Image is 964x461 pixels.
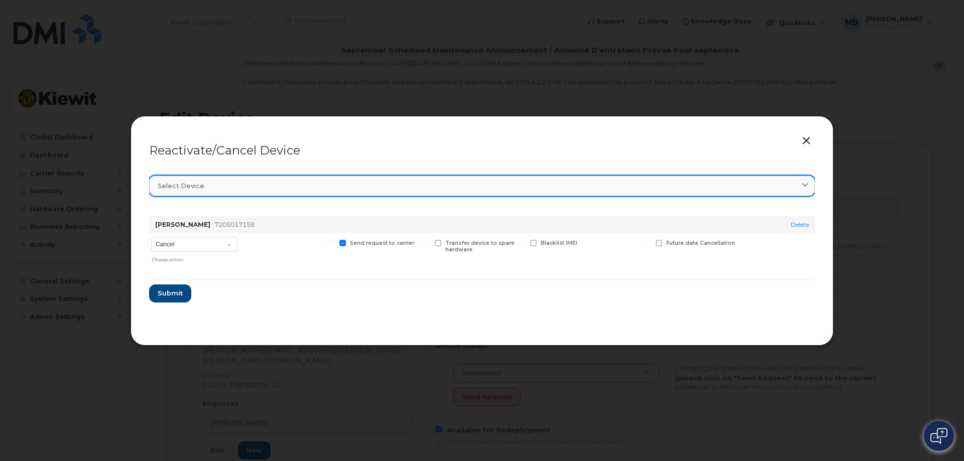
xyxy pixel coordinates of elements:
[518,240,523,245] input: Blacklist IMEI
[930,428,947,444] img: Open chat
[445,240,515,253] span: Transfer device to spare hardware
[791,221,809,228] a: Delete
[541,240,577,246] span: Blacklist IMEI
[158,181,204,191] span: Select device
[214,221,255,228] span: 7205017158
[149,144,815,157] div: Reactivate/Cancel Device
[350,240,414,246] span: Send request to carrier
[155,221,210,228] strong: [PERSON_NAME]
[158,288,183,298] span: Submit
[666,240,735,246] span: Future date Cancellation
[644,240,649,245] input: Future date Cancellation
[149,284,191,302] button: Submit
[149,176,815,196] a: Select device
[152,253,237,263] div: Choose action
[327,240,332,245] input: Send request to carrier
[423,240,428,245] input: Transfer device to spare hardware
